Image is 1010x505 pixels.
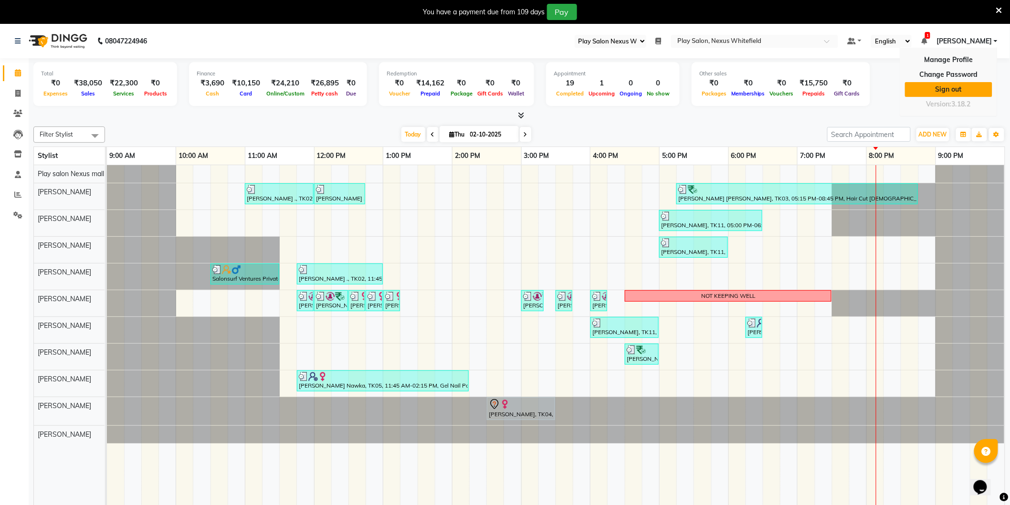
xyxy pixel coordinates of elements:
[547,4,577,20] button: Pay
[905,53,992,67] a: Manage Profile
[142,78,169,89] div: ₹0
[590,149,621,163] a: 4:00 PM
[905,82,992,97] a: Sign out
[105,28,147,54] b: 08047224946
[423,7,545,17] div: You have a payment due from 109 days
[729,78,768,89] div: ₹0
[315,149,348,163] a: 12:00 PM
[925,32,930,39] span: 1
[70,78,106,89] div: ₹38,050
[264,90,307,97] span: Online/Custom
[38,348,91,357] span: [PERSON_NAME]
[238,90,255,97] span: Card
[38,401,91,410] span: [PERSON_NAME]
[660,238,727,256] div: [PERSON_NAME], TK11, 05:00 PM-06:00 PM, Men's Shampoo and Styling
[475,78,505,89] div: ₹0
[452,149,483,163] a: 2:00 PM
[522,149,552,163] a: 3:00 PM
[699,78,729,89] div: ₹0
[203,90,221,97] span: Cash
[448,90,475,97] span: Package
[699,90,729,97] span: Packages
[79,90,97,97] span: Sales
[660,211,761,230] div: [PERSON_NAME], TK11, 05:00 PM-06:30 PM, FUSIO-DOSE PLUS RITUAL- 30 MIN,Hair Cut [DEMOGRAPHIC_DATA...
[387,70,526,78] div: Redemption
[38,375,91,383] span: [PERSON_NAME]
[827,127,911,142] input: Search Appointment
[800,90,828,97] span: Prepaids
[107,149,137,163] a: 9:00 AM
[554,70,672,78] div: Appointment
[307,78,343,89] div: ₹26,895
[905,97,992,111] div: Version:3.18.2
[106,78,142,89] div: ₹22,300
[245,149,280,163] a: 11:00 AM
[447,131,467,138] span: Thu
[448,78,475,89] div: ₹0
[383,149,413,163] a: 1:00 PM
[418,90,442,97] span: Prepaid
[677,185,917,203] div: [PERSON_NAME] [PERSON_NAME], TK03, 05:15 PM-08:45 PM, Hair Cut [DEMOGRAPHIC_DATA] (Senior Stylist...
[298,372,468,390] div: [PERSON_NAME] Nawka, TK05, 11:45 AM-02:15 PM, Gel Nail Polish Application,Gel Polish Removal And ...
[343,78,359,89] div: ₹0
[38,241,91,250] span: [PERSON_NAME]
[832,78,863,89] div: ₹0
[111,90,137,97] span: Services
[488,399,554,419] div: [PERSON_NAME], TK04, 02:30 PM-03:30 PM, Hair Cut [DEMOGRAPHIC_DATA] (Senior Stylist)
[38,295,91,303] span: [PERSON_NAME]
[38,151,58,160] span: Stylist
[505,78,526,89] div: ₹0
[349,292,364,310] div: [PERSON_NAME], TK08, 12:30 PM-12:45 PM, 3G upper lip
[24,28,90,54] img: logo
[40,130,73,138] span: Filter Stylist
[554,90,586,97] span: Completed
[401,127,425,142] span: Today
[412,78,448,89] div: ₹14,162
[644,78,672,89] div: 0
[41,78,70,89] div: ₹0
[315,292,347,310] div: [PERSON_NAME], TK06, 12:00 PM-12:30 PM, Express Pedicure
[768,90,796,97] span: Vouchers
[367,292,382,310] div: [PERSON_NAME], TK08, 12:45 PM-01:00 PM, 3G Side Burns
[387,90,412,97] span: Voucher
[586,78,617,89] div: 1
[197,70,359,78] div: Finance
[660,149,690,163] a: 5:00 PM
[591,318,658,337] div: [PERSON_NAME], TK11, 04:00 PM-05:00 PM, SK Calmagic Normal Skin
[970,467,1000,495] iframe: chat widget
[298,265,382,283] div: [PERSON_NAME] ., TK02, 11:45 AM-01:00 PM, PREMIÈRE DUAL ACTION DECALCIFYING AND REPAIRING RITUAL ...
[626,345,658,363] div: [PERSON_NAME] [PERSON_NAME], TK03, 04:30 PM-05:00 PM, Classic pedicure
[264,78,307,89] div: ₹24,210
[867,149,897,163] a: 8:00 PM
[617,90,644,97] span: Ongoing
[309,90,341,97] span: Petty cash
[554,78,586,89] div: 19
[176,149,210,163] a: 10:00 AM
[644,90,672,97] span: No show
[936,149,966,163] a: 9:00 PM
[729,149,759,163] a: 6:00 PM
[729,90,768,97] span: Memberships
[41,90,70,97] span: Expenses
[522,292,543,310] div: [PERSON_NAME], TK10, 03:00 PM-03:20 PM, Threading EB,UL
[38,188,91,196] span: [PERSON_NAME]
[142,90,169,97] span: Products
[467,127,515,142] input: 2025-10-02
[921,37,927,45] a: 1
[796,78,832,89] div: ₹15,750
[699,70,863,78] div: Other sales
[905,67,992,82] a: Change Password
[38,214,91,223] span: [PERSON_NAME]
[591,292,606,310] div: [PERSON_NAME], TK10, 04:00 PM-04:15 PM, Threading-[GEOGRAPHIC_DATA]
[38,169,104,178] span: Play salon Nexus mall
[228,78,264,89] div: ₹10,150
[936,36,992,46] span: [PERSON_NAME]
[211,265,278,283] div: Salonsurf Ventures Private Limited, TK07, 10:30 AM-11:30 AM, Blowdry + shampoo + conditioner [KER...
[38,321,91,330] span: [PERSON_NAME]
[586,90,617,97] span: Upcoming
[38,430,91,439] span: [PERSON_NAME]
[384,292,399,310] div: [PERSON_NAME], TK08, 01:00 PM-01:15 PM, 3G Chin
[557,292,571,310] div: [PERSON_NAME], TK10, 03:30 PM-03:45 PM, Brightening Wax FA,[GEOGRAPHIC_DATA]
[916,128,949,141] button: ADD NEW
[617,78,644,89] div: 0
